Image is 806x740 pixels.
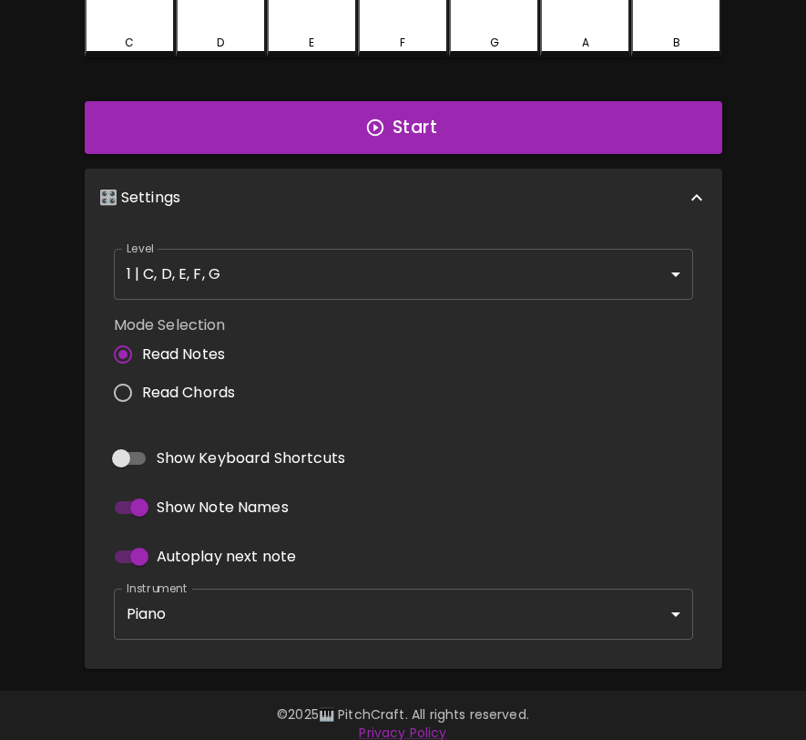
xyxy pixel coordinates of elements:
div: C [125,35,134,51]
label: Level [127,241,155,256]
div: B [673,35,680,51]
div: A [582,35,589,51]
div: 🎛️ Settings [85,169,722,227]
button: Start [85,101,722,154]
label: Instrument [127,581,188,596]
div: G [490,35,499,51]
span: Autoplay next note [157,546,297,568]
label: Mode Selection [114,314,250,335]
div: D [217,35,224,51]
div: E [309,35,314,51]
span: Show Keyboard Shortcuts [157,447,345,469]
p: © 2025 🎹 PitchCraft. All rights reserved. [22,705,784,724]
span: Read Chords [142,382,236,404]
span: Read Notes [142,344,226,365]
div: 1 | C, D, E, F, G [114,249,693,300]
p: 🎛️ Settings [99,187,181,209]
span: Show Note Names [157,497,289,519]
div: F [400,35,405,51]
div: Piano [114,589,693,640]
